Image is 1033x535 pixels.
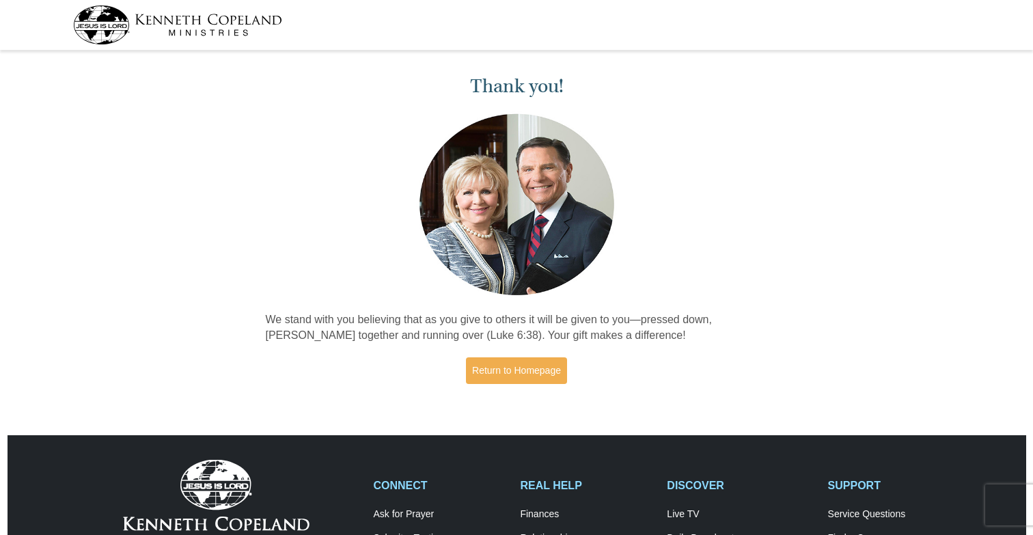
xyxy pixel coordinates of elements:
[374,479,506,492] h2: CONNECT
[828,508,961,521] a: Service Questions
[520,508,652,521] a: Finances
[374,508,506,521] a: Ask for Prayer
[828,479,961,492] h2: SUPPORT
[266,312,768,344] p: We stand with you believing that as you give to others it will be given to you—pressed down, [PER...
[416,111,618,299] img: Kenneth and Gloria
[73,5,282,44] img: kcm-header-logo.svg
[520,479,652,492] h2: REAL HELP
[466,357,567,384] a: Return to Homepage
[266,75,768,98] h1: Thank you!
[667,479,813,492] h2: DISCOVER
[667,508,813,521] a: Live TV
